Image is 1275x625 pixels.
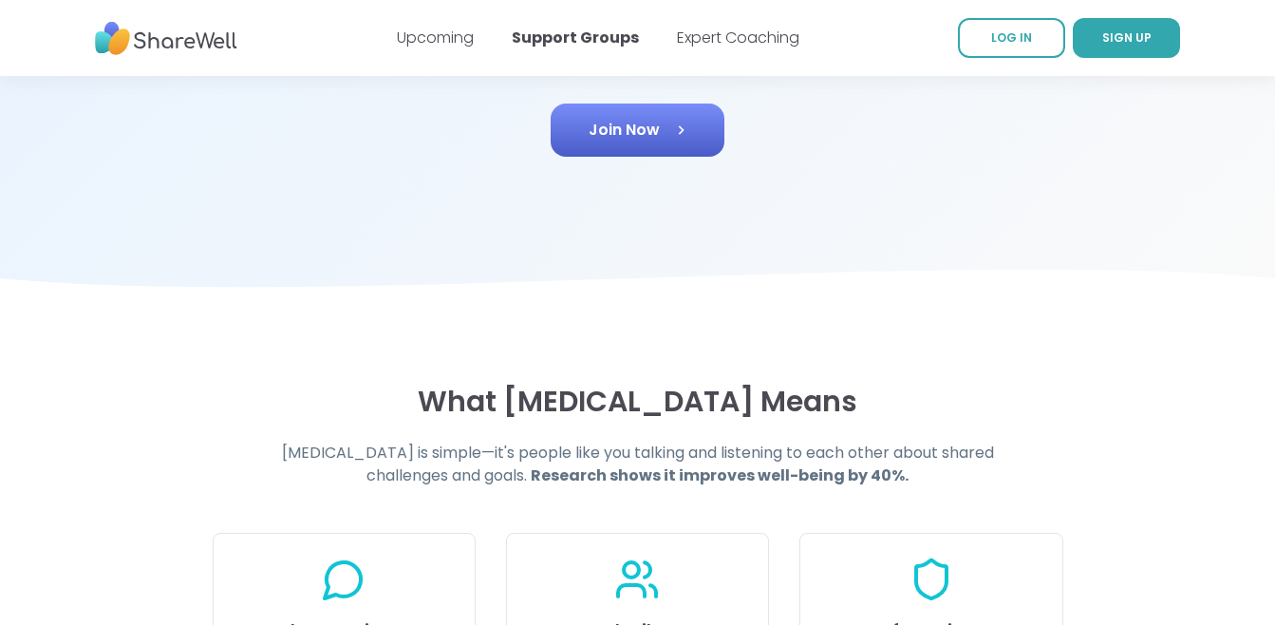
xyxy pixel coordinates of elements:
h3: What [MEDICAL_DATA] Means [213,385,1063,419]
a: Upcoming [397,27,474,48]
a: Support Groups [512,27,639,48]
a: SIGN UP [1073,18,1180,58]
a: LOG IN [958,18,1065,58]
span: SIGN UP [1102,29,1152,46]
img: ShareWell Nav Logo [95,12,237,65]
a: Join Now [551,104,724,157]
strong: Research shows it improves well-being by 40%. [531,464,909,486]
span: LOG IN [991,29,1032,46]
a: Expert Coaching [677,27,799,48]
span: Join Now [589,119,686,142]
h4: [MEDICAL_DATA] is simple—it's people like you talking and listening to each other about shared ch... [273,442,1003,487]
